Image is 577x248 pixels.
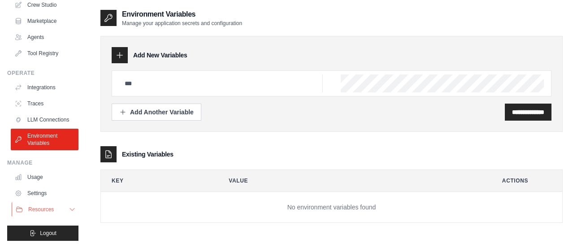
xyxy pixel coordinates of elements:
h3: Add New Variables [133,51,187,60]
a: Usage [11,170,78,184]
a: Marketplace [11,14,78,28]
a: LLM Connections [11,113,78,127]
button: Resources [12,202,79,217]
h2: Environment Variables [122,9,242,20]
th: Value [218,170,484,191]
a: Tool Registry [11,46,78,61]
th: Actions [491,170,562,191]
th: Key [101,170,211,191]
a: Integrations [11,80,78,95]
div: Manage [7,159,78,166]
a: Agents [11,30,78,44]
p: Manage your application secrets and configuration [122,20,242,27]
button: Logout [7,226,78,241]
a: Environment Variables [11,129,78,150]
td: No environment variables found [101,192,562,223]
div: Add Another Variable [119,108,194,117]
a: Traces [11,96,78,111]
a: Settings [11,186,78,200]
button: Add Another Variable [112,104,201,121]
h3: Existing Variables [122,150,174,159]
span: Logout [40,230,56,237]
div: Operate [7,70,78,77]
span: Resources [28,206,54,213]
